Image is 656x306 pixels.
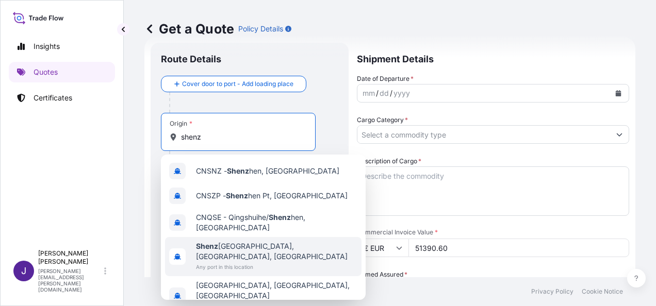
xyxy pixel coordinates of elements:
span: CNSZP - hen Pt, [GEOGRAPHIC_DATA] [196,191,348,201]
p: Certificates [34,93,72,103]
p: Privacy Policy [531,287,573,296]
span: [GEOGRAPHIC_DATA], [GEOGRAPHIC_DATA], [GEOGRAPHIC_DATA] [196,280,357,301]
p: Shipment Details [357,43,629,74]
p: Quotes [34,67,58,77]
span: [GEOGRAPHIC_DATA], [GEOGRAPHIC_DATA], [GEOGRAPHIC_DATA] [196,241,357,262]
button: Show suggestions [610,125,629,144]
b: Shenz [196,242,218,250]
span: Cover door to port - Add loading place [182,79,293,89]
label: Description of Cargo [357,156,421,166]
span: CNQSE - Qingshuihe/ hen, [GEOGRAPHIC_DATA] [196,212,357,233]
div: / [376,87,379,99]
p: Policy Details [238,24,283,34]
input: Origin [181,132,303,142]
button: Calendar [610,85,627,101]
div: Show suggestions [161,155,366,300]
span: Date of Departure [357,74,414,84]
p: [PERSON_NAME][EMAIL_ADDRESS][PERSON_NAME][DOMAIN_NAME] [38,268,102,293]
div: / [390,87,392,99]
input: Select a commodity type [357,125,610,144]
b: Shenz [226,191,248,200]
b: Shenz [269,213,291,222]
span: J [21,266,26,276]
span: Any port in this location [196,262,357,272]
p: Insights [34,41,60,52]
span: CNSNZ - hen, [GEOGRAPHIC_DATA] [196,166,339,176]
div: day, [379,87,390,99]
p: [PERSON_NAME] [PERSON_NAME] [38,249,102,266]
label: Named Assured [357,269,407,280]
div: year, [392,87,411,99]
p: Cookie Notice [582,287,623,296]
p: Get a Quote [144,21,234,37]
label: Cargo Category [357,115,408,125]
span: Commercial Invoice Value [357,228,629,236]
p: Route Details [161,53,221,65]
input: Type amount [408,239,629,257]
div: Origin [170,120,192,128]
b: Shenz [227,166,249,175]
div: month, [362,87,376,99]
